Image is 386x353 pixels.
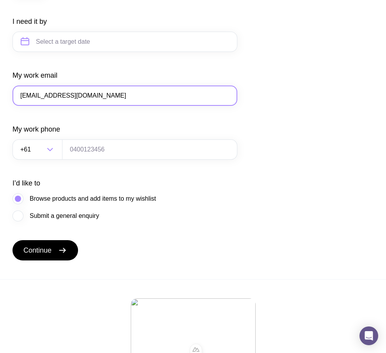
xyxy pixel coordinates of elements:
[23,246,52,255] span: Continue
[32,139,44,160] input: Search for option
[12,32,237,52] input: Select a target date
[62,139,237,160] input: 0400123456
[12,240,78,260] button: Continue
[12,17,47,26] label: I need it by
[12,178,40,188] label: I’d like to
[30,211,99,221] span: Submit a general enquiry
[12,139,62,160] div: Search for option
[12,86,237,106] input: you@email.com
[12,71,57,80] label: My work email
[359,326,378,345] div: Open Intercom Messenger
[30,194,156,203] span: Browse products and add items to my wishlist
[12,125,60,134] label: My work phone
[20,139,32,160] span: +61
